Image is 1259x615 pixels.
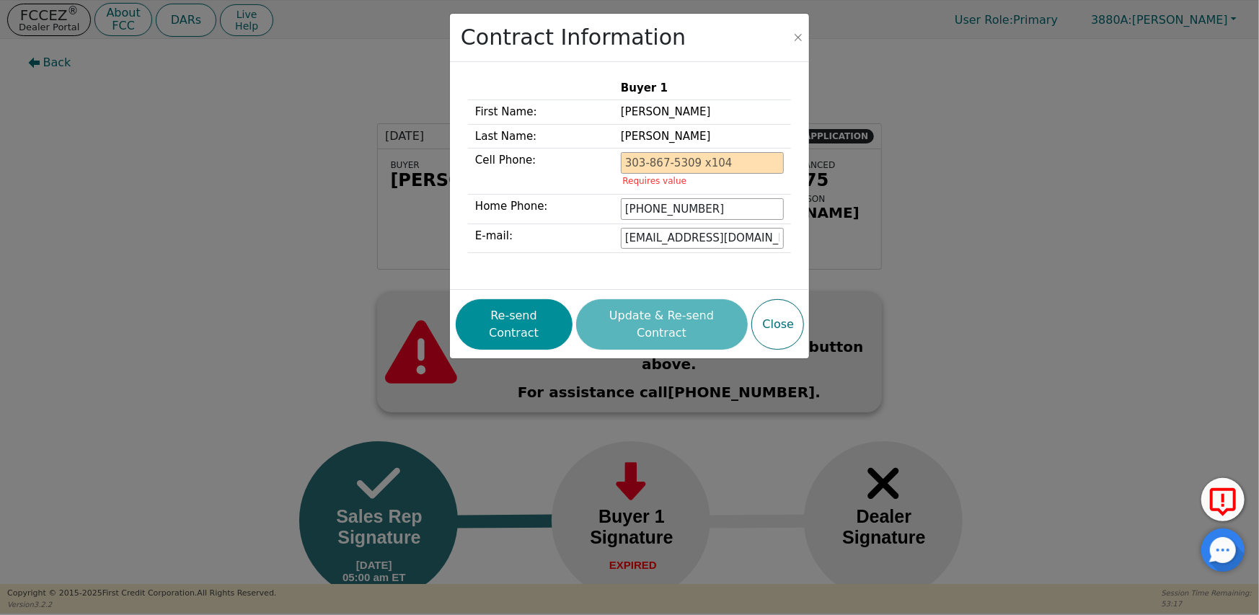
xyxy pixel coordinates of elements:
[621,152,784,174] input: 303-867-5309 x104
[1201,478,1245,521] button: Report Error to FCC
[468,149,614,195] td: Cell Phone:
[468,195,614,224] td: Home Phone:
[468,100,614,125] td: First Name:
[456,299,573,350] button: Re-send Contract
[614,124,791,149] td: [PERSON_NAME]
[751,299,804,350] button: Close
[791,30,805,45] button: Close
[622,177,782,185] p: Requires value
[468,224,614,253] td: E-mail:
[461,25,686,50] h2: Contract Information
[614,100,791,125] td: [PERSON_NAME]
[614,76,791,100] th: Buyer 1
[621,198,784,220] input: 303-867-5309 x104
[468,124,614,149] td: Last Name:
